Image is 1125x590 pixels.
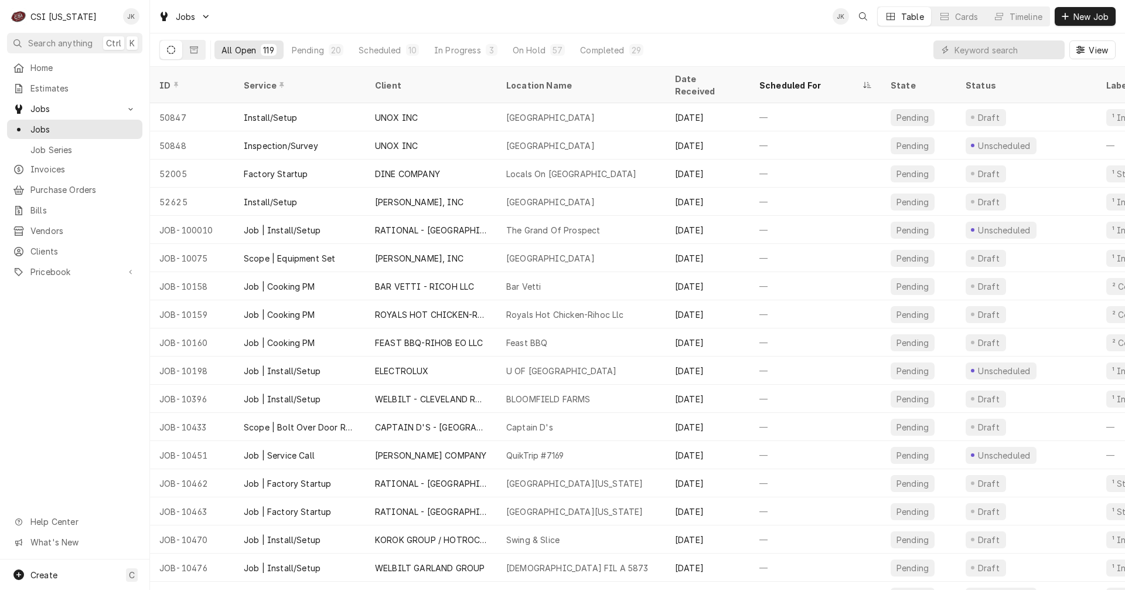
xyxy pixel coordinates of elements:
div: Scheduled For [759,79,860,91]
div: Swing & Slice [506,534,560,546]
div: WELBILT - CLEVELAND RANGE [375,393,487,405]
span: Jobs [30,123,137,135]
div: Job | Install/Setup [244,393,321,405]
div: — [750,300,881,328]
div: C [11,8,27,25]
div: Pending [895,308,930,321]
div: [DATE] [666,525,750,554]
span: Search anything [28,37,93,49]
div: Unscheduled [977,365,1032,377]
div: Factory Startup [244,168,308,180]
div: ELECTROLUX [375,365,429,377]
div: — [750,244,881,272]
div: Pending [895,506,930,518]
div: 50847 [150,103,234,131]
div: Draft [976,252,1001,265]
a: Invoices [7,160,142,179]
input: Keyword search [954,40,1059,59]
div: RATIONAL - [GEOGRAPHIC_DATA] [375,477,487,490]
div: Draft [976,562,1001,574]
div: Date Received [675,73,738,97]
div: Pending [895,449,930,462]
div: [DATE] [666,441,750,469]
div: — [750,272,881,300]
div: JOB-10470 [150,525,234,554]
div: JOB-10451 [150,441,234,469]
div: Pending [895,280,930,293]
div: Draft [976,506,1001,518]
div: JOB-10396 [150,385,234,413]
div: — [750,497,881,525]
div: — [750,103,881,131]
div: Client [375,79,485,91]
button: Open search [854,7,872,26]
div: Cards [955,11,979,23]
div: 57 [553,44,562,56]
div: Job | Install/Setup [244,224,321,236]
div: [GEOGRAPHIC_DATA][US_STATE] [506,477,643,490]
div: — [750,357,881,385]
div: [DATE] [666,300,750,328]
div: Inspection/Survey [244,140,318,152]
div: 10 [408,44,417,56]
div: Scheduled [359,44,401,56]
div: Job | Factory Startup [244,506,331,518]
div: — [750,469,881,497]
span: Pricebook [30,266,119,278]
div: — [750,413,881,441]
div: [DATE] [666,160,750,188]
div: Pending [292,44,324,56]
div: QuikTrip #7169 [506,449,564,462]
div: Unscheduled [977,140,1032,152]
div: Draft [976,337,1001,349]
div: [DEMOGRAPHIC_DATA] FIL A 5873 [506,562,649,574]
div: On Hold [513,44,546,56]
div: — [750,160,881,188]
a: Go to Jobs [154,7,216,26]
div: Pending [895,337,930,349]
div: Draft [976,393,1001,405]
span: Help Center [30,516,135,528]
button: Search anythingCtrlK [7,33,142,53]
div: 52005 [150,160,234,188]
button: View [1069,40,1116,59]
div: In Progress [434,44,481,56]
div: Jeff Kuehl's Avatar [123,8,139,25]
div: JOB-10476 [150,554,234,582]
div: [DATE] [666,131,750,160]
div: JOB-10160 [150,328,234,357]
div: [DATE] [666,272,750,300]
div: Royals Hot Chicken-Rihoc Llc [506,308,623,321]
div: — [750,385,881,413]
div: Job | Cooking PM [244,280,315,293]
div: Completed [580,44,624,56]
div: JK [833,8,849,25]
div: Draft [976,308,1001,321]
div: 52625 [150,188,234,216]
div: Feast BBQ [506,337,547,349]
div: Unscheduled [977,224,1032,236]
a: Go to Pricebook [7,262,142,282]
div: Captain D's [506,421,553,433]
div: [GEOGRAPHIC_DATA] [506,140,595,152]
a: Bills [7,201,142,220]
span: View [1086,44,1110,56]
div: JOB-10075 [150,244,234,272]
div: FEAST BBQ-RIHOB EO LLC [375,337,483,349]
div: Job | Install/Setup [244,562,321,574]
span: Invoices [30,163,137,175]
div: [DATE] [666,469,750,497]
div: [DATE] [666,216,750,244]
div: JOB-10463 [150,497,234,525]
div: Job | Install/Setup [244,365,321,377]
span: Ctrl [106,37,121,49]
div: Pending [895,365,930,377]
div: — [750,188,881,216]
a: Jobs [7,120,142,139]
div: [DATE] [666,554,750,582]
div: Pending [895,252,930,265]
div: JK [123,8,139,25]
div: JOB-10159 [150,300,234,328]
div: JOB-10462 [150,469,234,497]
div: Pending [895,140,930,152]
